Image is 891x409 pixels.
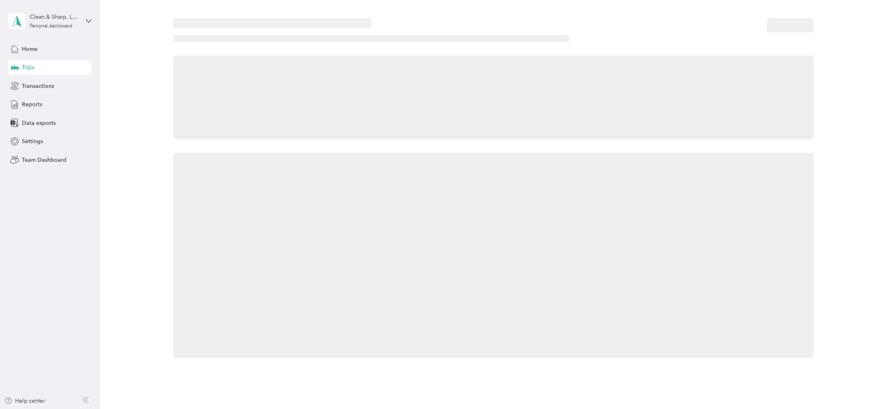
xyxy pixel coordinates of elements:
[30,24,72,29] div: Personal dashboard
[30,13,80,21] div: Clean & Sharp, LLC [PERSON_NAME]
[22,119,56,127] span: Data exports
[22,100,42,109] span: Reports
[4,397,45,405] button: Help center
[22,156,66,164] span: Team Dashboard
[22,45,37,53] span: Home
[22,137,43,145] span: Settings
[846,364,891,409] iframe: Everlance-gr Chat Button Frame
[22,82,54,90] span: Transactions
[22,63,34,72] span: Trips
